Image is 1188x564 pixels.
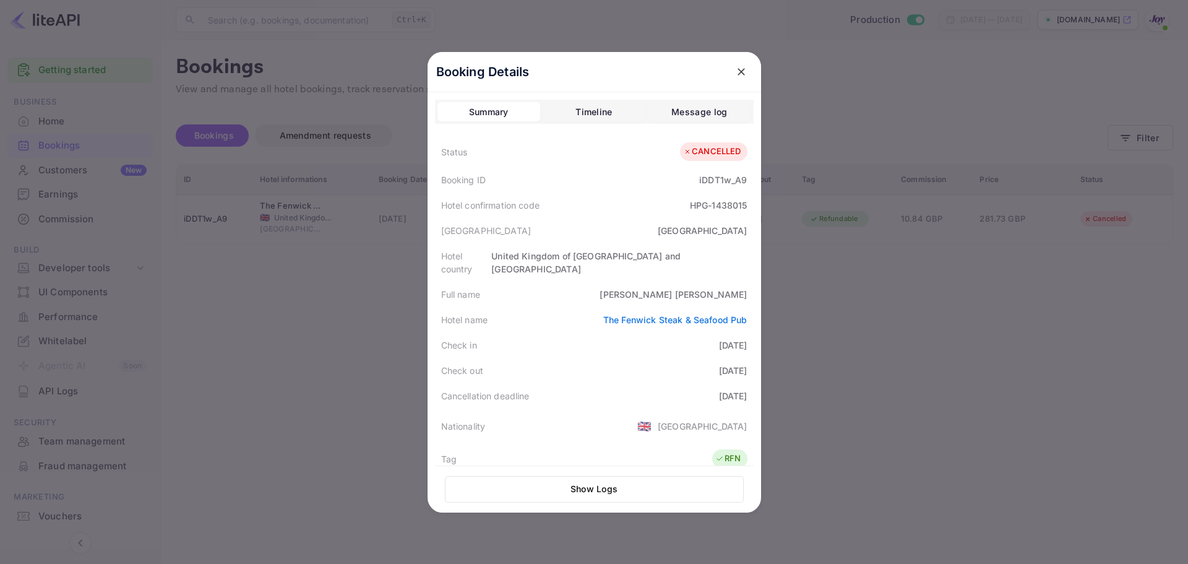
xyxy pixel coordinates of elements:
[441,420,486,433] div: Nationality
[441,313,488,326] div: Hotel name
[445,476,744,503] button: Show Logs
[437,102,540,122] button: Summary
[441,173,486,186] div: Booking ID
[715,453,741,465] div: RFN
[441,389,530,402] div: Cancellation deadline
[699,173,747,186] div: iDDT1w_A9
[658,224,747,237] div: [GEOGRAPHIC_DATA]
[637,415,652,437] span: United States
[441,453,457,466] div: Tag
[441,364,483,377] div: Check out
[436,63,530,81] p: Booking Details
[719,389,747,402] div: [DATE]
[658,420,747,433] div: [GEOGRAPHIC_DATA]
[441,249,492,275] div: Hotel country
[441,339,477,352] div: Check in
[719,364,747,377] div: [DATE]
[441,145,468,158] div: Status
[719,339,747,352] div: [DATE]
[543,102,645,122] button: Timeline
[648,102,751,122] button: Message log
[671,105,727,119] div: Message log
[469,105,509,119] div: Summary
[441,224,532,237] div: [GEOGRAPHIC_DATA]
[491,249,747,275] div: United Kingdom of [GEOGRAPHIC_DATA] and [GEOGRAPHIC_DATA]
[683,145,741,158] div: CANCELLED
[441,199,540,212] div: Hotel confirmation code
[730,61,752,83] button: close
[441,288,480,301] div: Full name
[690,199,747,212] div: HPG-1438015
[603,315,747,325] a: The Fenwick Steak & Seafood Pub
[600,288,747,301] div: [PERSON_NAME] [PERSON_NAME]
[575,105,612,119] div: Timeline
